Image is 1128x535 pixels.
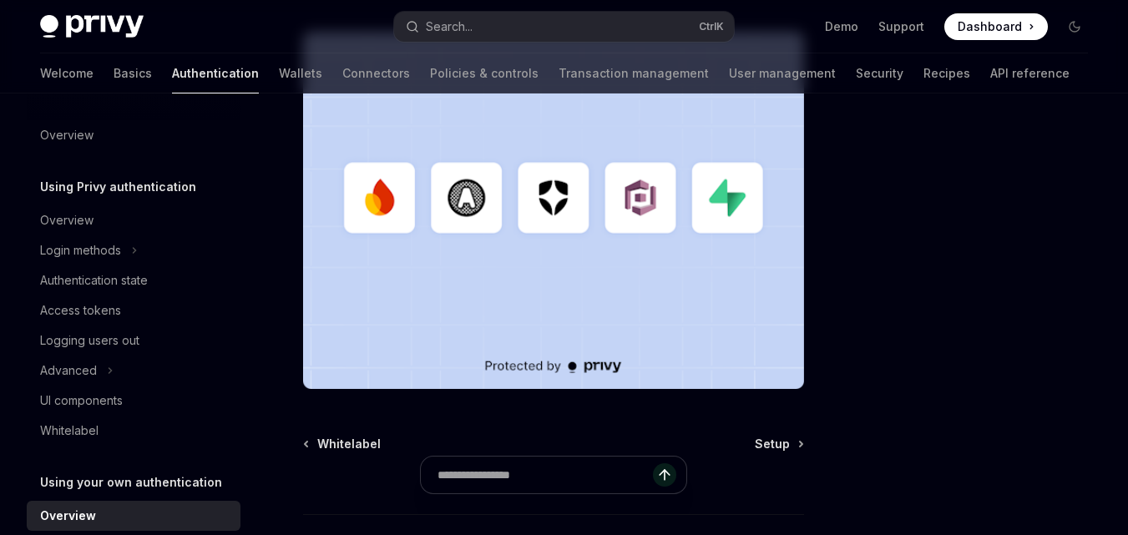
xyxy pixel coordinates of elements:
[40,125,94,145] div: Overview
[923,53,970,93] a: Recipes
[40,177,196,197] h5: Using Privy authentication
[40,15,144,38] img: dark logo
[114,53,152,93] a: Basics
[27,120,240,150] a: Overview
[40,240,121,260] div: Login methods
[172,53,259,93] a: Authentication
[958,18,1022,35] span: Dashboard
[1061,13,1088,40] button: Toggle dark mode
[944,13,1048,40] a: Dashboard
[878,18,924,35] a: Support
[40,53,94,93] a: Welcome
[342,53,410,93] a: Connectors
[40,270,148,290] div: Authentication state
[990,53,1070,93] a: API reference
[825,18,858,35] a: Demo
[394,12,735,42] button: Open search
[699,20,724,33] span: Ctrl K
[27,295,240,326] a: Access tokens
[279,53,322,93] a: Wallets
[27,235,240,265] button: Toggle Login methods section
[856,53,903,93] a: Security
[27,265,240,295] a: Authentication state
[729,53,836,93] a: User management
[559,53,709,93] a: Transaction management
[426,17,473,37] div: Search...
[430,53,539,93] a: Policies & controls
[303,32,804,389] img: JWT-based auth splash
[27,205,240,235] a: Overview
[40,210,94,230] div: Overview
